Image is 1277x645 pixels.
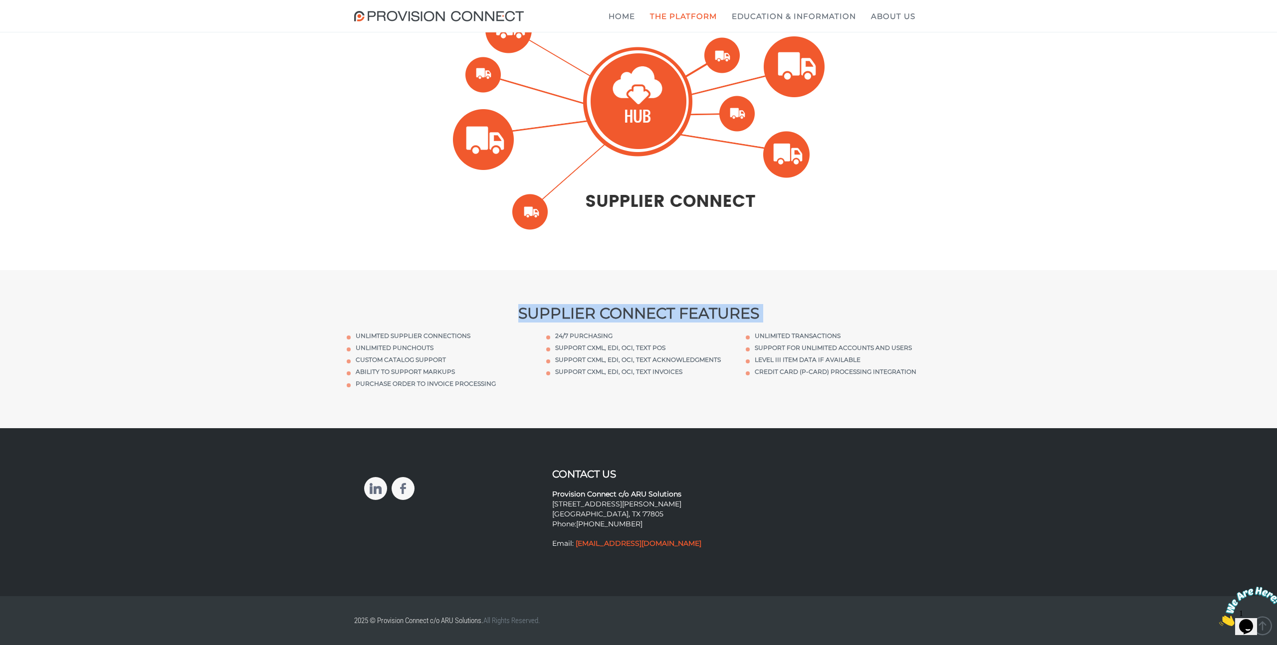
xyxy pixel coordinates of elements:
[546,355,731,364] li: Support cXML, EDI, OCI, Text Acknowledgments
[347,343,531,352] li: Unlimited Punchouts
[347,331,531,340] li: Unlimted Supplier Connections
[746,343,930,352] li: Support for Unlimited Accounts and Users
[552,469,725,480] h3: Contact Us
[354,11,529,21] img: Provision Connect
[746,331,930,340] li: Unlimited Transactions
[746,367,930,376] li: Credit Card (P-Card) processing integration
[354,611,631,630] p: 2025 © Provision Connect c/o ARU Solutions.
[746,355,930,364] li: Level III Item Data if available
[552,480,725,549] p: [STREET_ADDRESS][PERSON_NAME] [GEOGRAPHIC_DATA], TX 77805 Phone: Email:
[483,616,540,625] span: All Rights Reserved.
[4,4,66,43] img: Chat attention grabber
[4,4,8,12] span: 1
[546,331,731,340] li: 24/7 purchasing
[347,367,531,376] li: Ability to Support Markups
[576,519,642,528] a: [PHONE_NUMBER]
[574,539,701,548] a: [EMAIL_ADDRESS][DOMAIN_NAME]
[546,367,731,376] li: Support cXML, EDI, OCI, Text Invoices
[347,379,531,388] li: purchase order to invoice processing
[1215,583,1277,630] iframe: chat widget
[347,305,930,322] h3: Supplier Connect Features
[552,489,681,498] strong: Provision Connect c/o ARU Solutions
[546,343,731,352] li: Support cXML, EDI, OCI, Text POs
[576,539,701,548] strong: [EMAIL_ADDRESS][DOMAIN_NAME]
[347,355,531,364] li: Custom Catalog Support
